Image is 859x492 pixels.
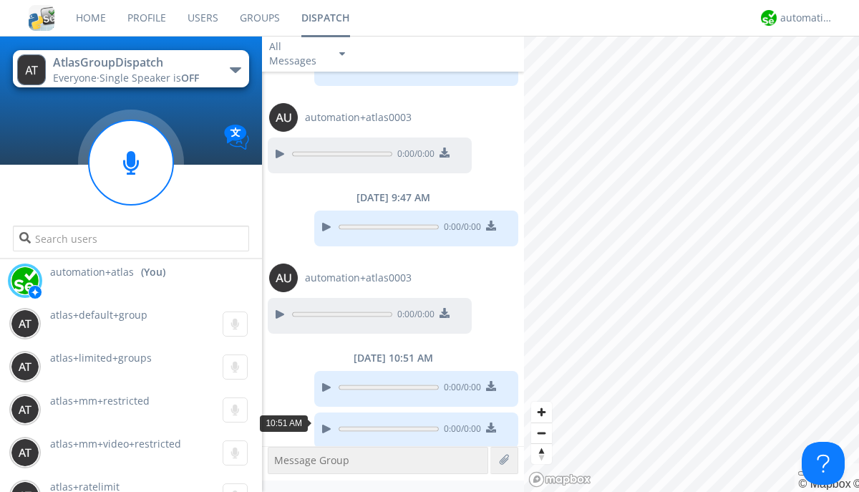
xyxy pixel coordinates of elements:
img: 373638.png [11,309,39,338]
div: AtlasGroupDispatch [53,54,214,71]
img: cddb5a64eb264b2086981ab96f4c1ba7 [29,5,54,31]
img: Translation enabled [224,125,249,150]
img: 373638.png [269,103,298,132]
button: Reset bearing to north [531,443,552,464]
img: download media button [486,221,496,231]
img: caret-down-sm.svg [339,52,345,56]
img: download media button [486,423,496,433]
div: All Messages [269,39,326,68]
span: 0:00 / 0:00 [439,381,481,397]
div: Everyone · [53,71,214,85]
img: download media button [486,381,496,391]
span: 0:00 / 0:00 [392,308,435,324]
img: 373638.png [11,438,39,467]
a: Mapbox logo [528,471,591,488]
img: 373638.png [269,264,298,292]
span: 0:00 / 0:00 [439,221,481,236]
span: automation+atlas0003 [305,110,412,125]
a: Mapbox [798,478,850,490]
span: atlas+limited+groups [50,351,152,365]
span: automation+atlas [50,265,134,279]
img: download media button [440,148,450,158]
div: automation+atlas [780,11,834,25]
span: Reset bearing to north [531,444,552,464]
span: Single Speaker is [100,71,199,85]
input: Search users [13,226,248,251]
span: atlas+mm+video+restricted [50,437,181,450]
button: Toggle attribution [798,471,810,476]
img: 373638.png [17,54,46,85]
button: Zoom out [531,423,552,443]
span: 10:51 AM [266,418,302,428]
div: (You) [141,265,165,279]
div: [DATE] 10:51 AM [262,351,524,365]
span: 0:00 / 0:00 [392,148,435,163]
div: [DATE] 9:47 AM [262,190,524,205]
span: Zoom out [531,423,552,443]
span: OFF [181,71,199,85]
button: AtlasGroupDispatchEveryone·Single Speaker isOFF [13,50,248,87]
img: d2d01cd9b4174d08988066c6d424eccd [11,266,39,295]
img: 373638.png [11,395,39,424]
iframe: Toggle Customer Support [802,442,845,485]
button: Zoom in [531,402,552,423]
span: atlas+default+group [50,308,147,322]
span: automation+atlas0003 [305,271,412,285]
img: 373638.png [11,352,39,381]
img: download media button [440,308,450,318]
span: atlas+mm+restricted [50,394,150,407]
span: 0:00 / 0:00 [439,423,481,438]
img: d2d01cd9b4174d08988066c6d424eccd [761,10,777,26]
